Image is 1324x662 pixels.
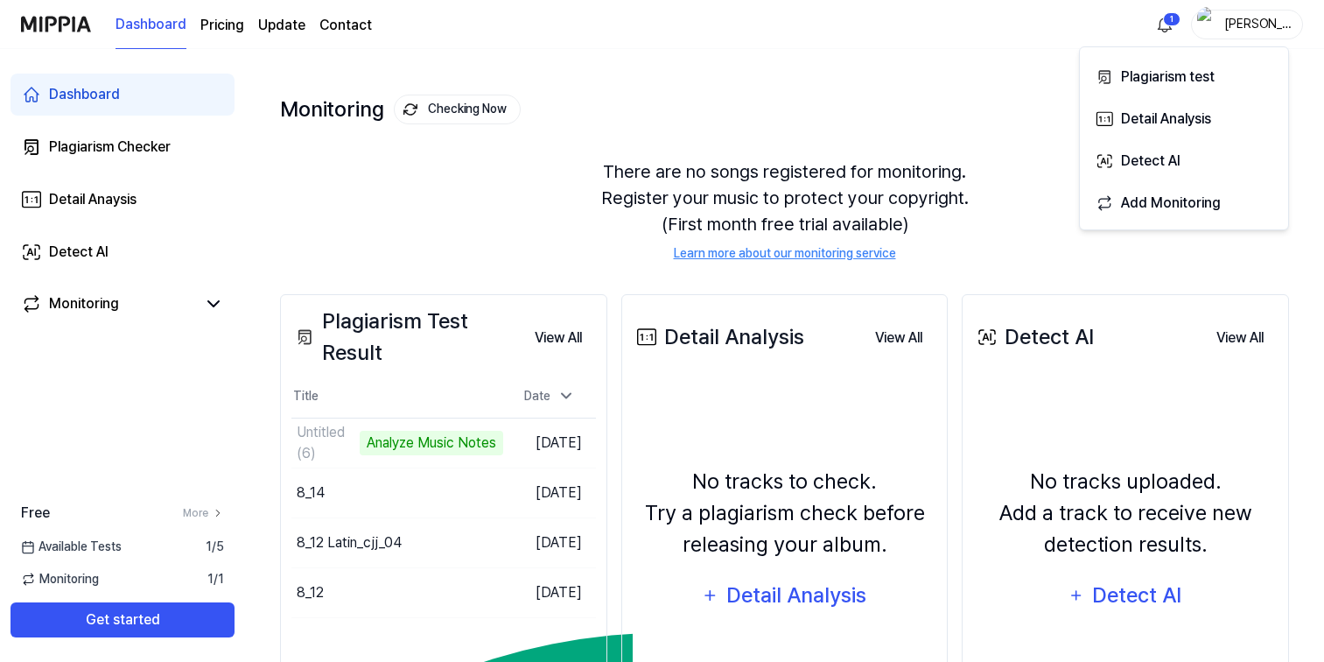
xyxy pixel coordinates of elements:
button: View All [1202,320,1278,356]
div: Plagiarism test [1121,66,1273,88]
a: View All [521,320,596,356]
div: Add Monitoring [1121,192,1273,215]
td: [DATE] [503,468,596,518]
a: View All [861,320,936,356]
div: No tracks uploaded. Add a track to receive new detection results. [973,466,1278,560]
div: Detail Analysis [1121,108,1273,130]
div: There are no songs registered for monitoring. Register your music to protect your copyright. (Fir... [280,137,1289,284]
span: 1 / 5 [206,538,224,556]
div: 8_12 Latin_cjj_04 [297,532,402,553]
a: More [183,505,224,521]
div: Dashboard [49,84,120,105]
div: Detect AI [973,321,1094,353]
button: Get started [11,602,235,637]
div: Monitoring [49,293,119,314]
img: 알림 [1154,14,1175,35]
div: Detail Anaysis [49,189,137,210]
button: Plagiarism test [1087,54,1281,96]
td: [DATE] [503,567,596,617]
td: [DATE] [503,418,596,468]
span: 1 / 1 [207,570,224,588]
a: Contact [319,15,372,36]
button: View All [861,320,936,356]
a: Update [258,15,305,36]
a: Dashboard [11,74,235,116]
th: Title [291,376,503,418]
a: Pricing [200,15,244,36]
div: Detect AI [1090,579,1184,612]
button: Detail Analysis [1087,96,1281,138]
button: profile[PERSON_NAME] [1191,10,1303,39]
button: Detect AI [1057,574,1194,616]
button: Detect AI [1087,138,1281,180]
button: View All [521,320,596,356]
div: Analyze Music Notes [360,431,503,455]
a: Learn more about our monitoring service [674,244,896,263]
span: Available Tests [21,538,122,556]
div: Untitled (6) [297,422,355,464]
div: Date [517,382,582,411]
img: profile [1197,7,1218,42]
button: 알림1 [1151,11,1179,39]
div: 8_14 [297,482,325,504]
a: Monitoring [21,293,196,314]
div: Monitoring [280,95,521,124]
div: Plagiarism Checker [49,137,171,158]
td: [DATE] [503,518,596,567]
div: Detail Analysis [725,579,867,612]
div: 8_12 [297,582,324,603]
div: Detail Analysis [633,321,804,353]
a: Dashboard [116,1,186,49]
a: Detect AI [11,231,235,273]
div: Detect AI [49,242,109,263]
a: Detail Anaysis [11,179,235,221]
a: View All [1202,320,1278,356]
span: Monitoring [21,570,99,588]
div: [PERSON_NAME] [1223,14,1292,33]
button: Add Monitoring [1087,180,1281,222]
img: monitoring Icon [403,102,417,116]
button: Checking Now [394,95,521,124]
div: Detect AI [1121,150,1273,173]
button: Detail Analysis [690,574,878,616]
span: Free [21,503,50,524]
div: Plagiarism Test Result [291,306,521,369]
div: No tracks to check. Try a plagiarism check before releasing your album. [633,466,937,560]
a: Plagiarism Checker [11,126,235,168]
div: 1 [1163,12,1180,26]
